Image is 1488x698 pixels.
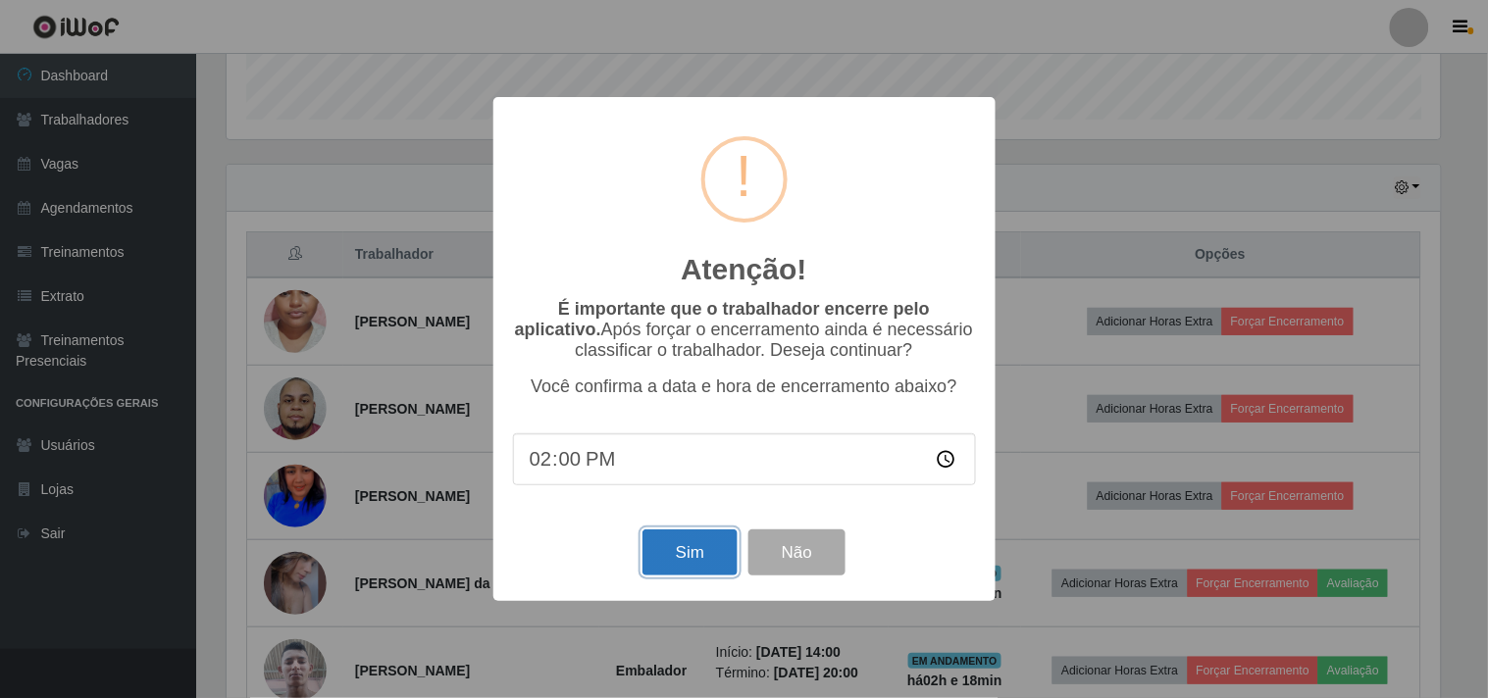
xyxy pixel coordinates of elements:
button: Sim [642,529,738,575]
p: Você confirma a data e hora de encerramento abaixo? [513,376,976,397]
p: Após forçar o encerramento ainda é necessário classificar o trabalhador. Deseja continuar? [513,299,976,361]
b: É importante que o trabalhador encerre pelo aplicativo. [515,299,930,339]
button: Não [748,529,846,575]
h2: Atenção! [681,252,806,287]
